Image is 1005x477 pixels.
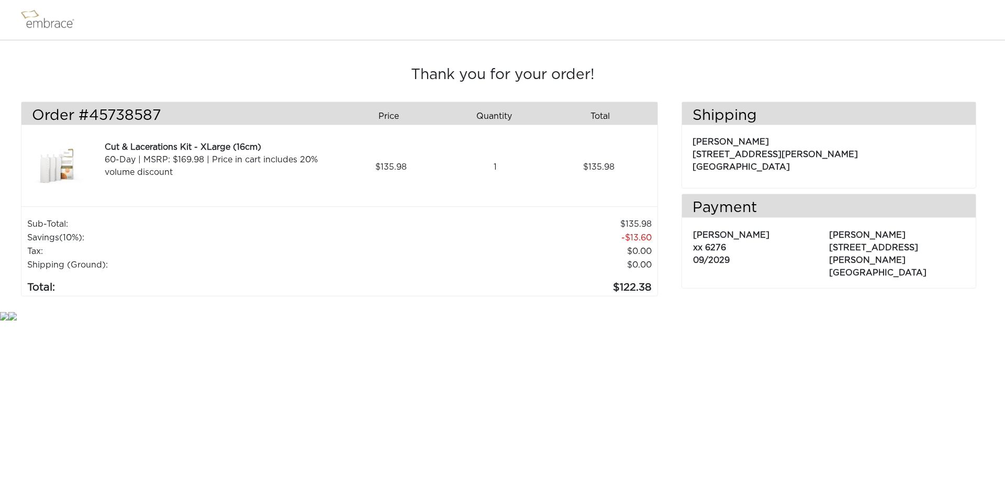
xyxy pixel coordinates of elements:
img: logo.png [18,7,86,33]
span: xx 6276 [693,243,726,252]
img: star.gif [8,312,17,320]
span: (10%) [59,234,82,242]
td: Shipping (Ground): [27,258,371,272]
h3: Thank you for your order! [21,66,984,84]
td: $0.00 [371,258,652,272]
td: Total: [27,272,371,296]
div: Price [339,107,445,125]
span: Quantity [476,110,512,123]
span: 1 [494,161,497,173]
h3: Payment [682,199,976,217]
span: [PERSON_NAME] [693,231,769,239]
p: [PERSON_NAME] [STREET_ADDRESS][PERSON_NAME] [GEOGRAPHIC_DATA] [829,224,965,279]
td: Tax: [27,245,371,258]
td: 13.60 [371,231,652,245]
span: 135.98 [583,161,615,173]
td: 0.00 [371,245,652,258]
td: Sub-Total: [27,217,371,231]
td: 122.38 [371,272,652,296]
span: 09/2029 [693,256,730,264]
div: Cut & Lacerations Kit - XLarge (16cm) [105,141,336,153]
div: Total [551,107,657,125]
h3: Order #45738587 [32,107,331,125]
div: 60-Day | MSRP: $169.98 | Price in cart includes 20% volume discount [105,153,336,179]
span: 135.98 [375,161,407,173]
p: [PERSON_NAME] [STREET_ADDRESS][PERSON_NAME] [GEOGRAPHIC_DATA] [693,130,965,173]
img: 7ce86e4a-8ce9-11e7-b542-02e45ca4b85b.jpeg [32,141,84,193]
td: Savings : [27,231,371,245]
td: 135.98 [371,217,652,231]
h3: Shipping [682,107,976,125]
